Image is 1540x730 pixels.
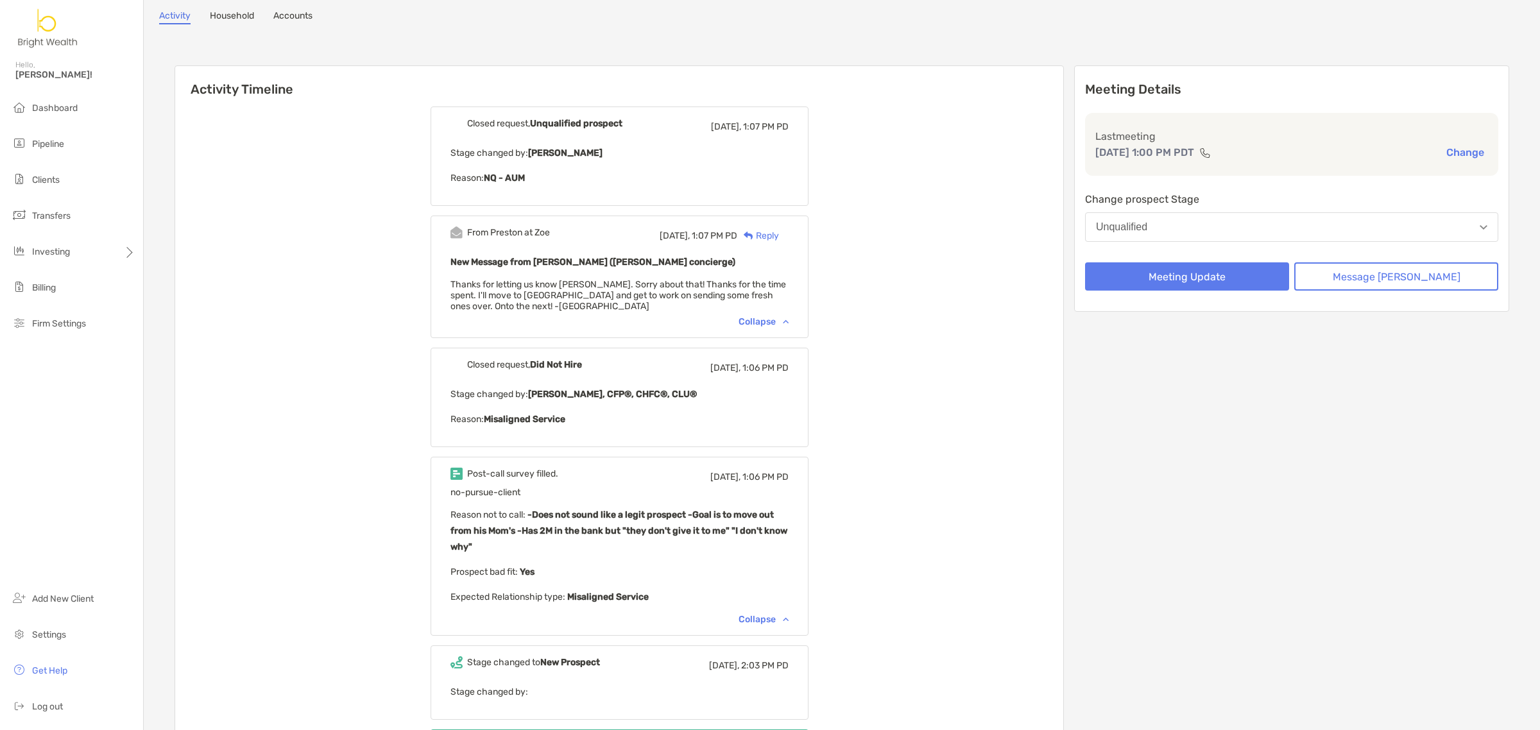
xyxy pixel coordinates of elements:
span: [DATE], [710,362,740,373]
img: investing icon [12,243,27,259]
div: Post-call survey filled. [467,468,558,479]
p: Meeting Details [1085,81,1498,98]
b: New Message from [PERSON_NAME] ([PERSON_NAME] concierge) [450,257,735,267]
div: Closed request, [467,118,622,129]
img: dashboard icon [12,99,27,115]
p: Reason not to call : [450,507,789,555]
img: Zoe Logo [15,5,81,51]
span: Investing [32,246,70,257]
img: logout icon [12,698,27,713]
img: Chevron icon [783,319,789,323]
span: Get Help [32,665,67,676]
span: Clients [32,174,60,185]
b: -Does not sound like a legit prospect -Goal is to move out from his Mom's -Has 2M in the bank but... [450,509,787,552]
p: Reason: [450,170,789,186]
b: NQ - AUM [484,173,525,183]
b: [PERSON_NAME] [528,148,603,158]
img: firm-settings icon [12,315,27,330]
a: Activity [159,10,191,24]
span: Add New Client [32,593,94,604]
img: settings icon [12,626,27,641]
p: Change prospect Stage [1085,191,1498,207]
p: Stage changed by: [450,145,789,161]
h6: Activity Timeline [175,66,1063,97]
span: 2:03 PM PD [741,660,789,671]
img: billing icon [12,279,27,294]
span: [PERSON_NAME]! [15,69,135,80]
span: [DATE], [709,660,739,671]
div: Closed request, [467,359,582,370]
span: Pipeline [32,139,64,149]
span: 1:07 PM PD [692,230,737,241]
b: Misaligned Service [565,591,649,602]
p: Expected Relationship type : [450,589,789,605]
span: Dashboard [32,103,78,114]
p: [DATE] 1:00 PM PDT [1095,144,1194,160]
b: Misaligned Service [484,414,565,425]
span: 1:06 PM PD [742,362,789,373]
button: Change [1442,146,1488,159]
p: Stage changed by: [450,386,789,402]
img: clients icon [12,171,27,187]
span: 1:06 PM PD [742,471,789,482]
b: New Prospect [540,657,600,668]
img: add_new_client icon [12,590,27,606]
div: Reply [737,229,779,242]
div: Unqualified [1096,221,1147,233]
div: Stage changed to [467,657,600,668]
p: Stage changed by: [450,684,789,700]
span: Thanks for letting us know [PERSON_NAME]. Sorry about that! Thanks for the time spent. I'll move ... [450,279,786,312]
img: transfers icon [12,207,27,223]
b: Did Not Hire [530,359,582,370]
div: From Preston at Zoe [467,227,550,238]
div: Collapse [739,316,789,327]
img: Event icon [450,359,463,371]
button: Unqualified [1085,212,1498,242]
span: Firm Settings [32,318,86,329]
img: Event icon [450,656,463,668]
p: Last meeting [1095,128,1488,144]
img: Event icon [450,117,463,130]
button: Meeting Update [1085,262,1289,291]
button: Message [PERSON_NAME] [1294,262,1498,291]
img: Chevron icon [783,617,789,621]
span: Log out [32,701,63,712]
img: pipeline icon [12,135,27,151]
img: Open dropdown arrow [1480,225,1487,230]
span: [DATE], [660,230,690,241]
span: [DATE], [710,471,740,482]
img: get-help icon [12,662,27,677]
img: Event icon [450,468,463,480]
span: no-pursue-client [450,487,520,498]
a: Accounts [273,10,312,24]
span: [DATE], [711,121,741,132]
div: Collapse [739,614,789,625]
b: Unqualified prospect [530,118,622,129]
p: Reason: [450,411,789,427]
img: communication type [1199,148,1211,158]
span: 1:07 PM PD [743,121,789,132]
span: Billing [32,282,56,293]
img: Event icon [450,226,463,239]
span: Transfers [32,210,71,221]
b: Yes [518,566,535,577]
b: [PERSON_NAME], CFP®, CHFC®, CLU® [528,389,697,400]
span: Settings [32,629,66,640]
img: Reply icon [744,232,753,240]
p: Prospect bad fit : [450,564,789,580]
a: Household [210,10,254,24]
